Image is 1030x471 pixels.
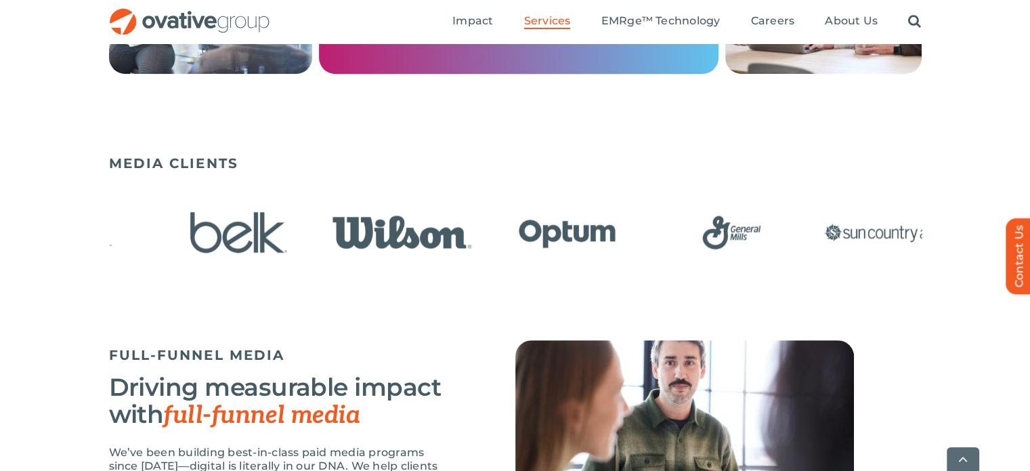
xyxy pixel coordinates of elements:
[825,14,878,29] a: About Us
[325,201,481,267] div: 5 / 23
[825,14,878,28] span: About Us
[751,14,795,29] a: Careers
[653,201,809,267] div: 7 / 23
[452,14,493,29] a: Impact
[161,201,317,267] div: 4 / 23
[908,14,921,29] a: Search
[524,14,571,28] span: Services
[601,14,720,28] span: EMRge™ Technology
[751,14,795,28] span: Careers
[109,347,448,363] h5: FULL-FUNNEL MEDIA
[163,401,360,430] span: full-funnel media
[524,14,571,29] a: Services
[109,155,922,171] h5: MEDIA CLIENTS
[109,373,448,429] h3: Driving measurable impact with
[490,201,645,267] div: 6 / 23
[452,14,493,28] span: Impact
[818,201,974,267] div: 8 / 23
[601,14,720,29] a: EMRge™ Technology
[108,7,271,20] a: OG_Full_horizontal_RGB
